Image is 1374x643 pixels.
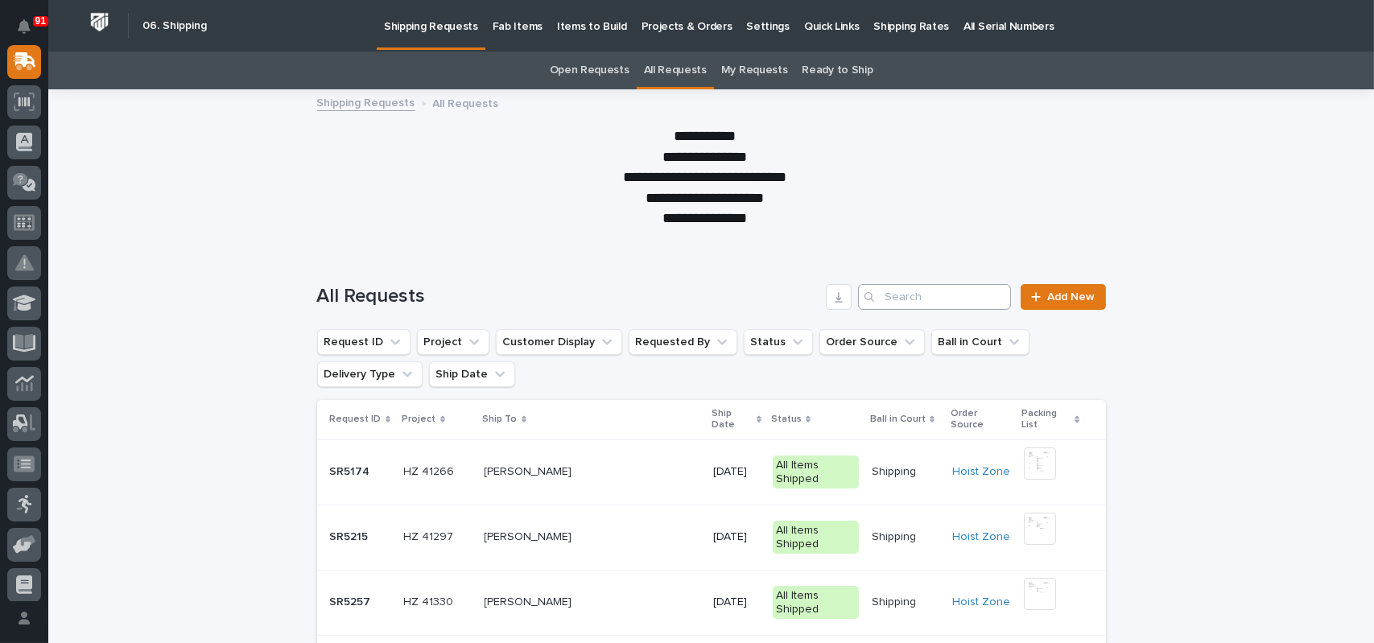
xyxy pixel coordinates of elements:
[629,329,737,355] button: Requested By
[819,329,925,355] button: Order Source
[952,530,1010,544] a: Hoist Zone
[712,405,753,435] p: Ship Date
[317,329,411,355] button: Request ID
[433,93,499,111] p: All Requests
[1021,284,1105,310] a: Add New
[404,527,457,544] p: HZ 41297
[744,329,813,355] button: Status
[317,93,415,111] a: Shipping Requests
[872,527,919,544] p: Shipping
[952,465,1010,479] a: Hoist Zone
[485,592,576,609] p: [PERSON_NAME]
[872,462,919,479] p: Shipping
[773,455,859,489] div: All Items Shipped
[404,592,457,609] p: HZ 41330
[85,7,114,37] img: Workspace Logo
[142,19,207,33] h2: 06. Shipping
[317,361,423,387] button: Delivery Type
[773,521,859,554] div: All Items Shipped
[485,527,576,544] p: [PERSON_NAME]
[951,405,1013,435] p: Order Source
[483,410,518,428] p: Ship To
[771,410,802,428] p: Status
[330,592,374,609] p: SR5257
[713,465,760,479] p: [DATE]
[1022,405,1071,435] p: Packing List
[773,586,859,620] div: All Items Shipped
[20,19,41,45] div: Notifications91
[713,596,760,609] p: [DATE]
[550,52,629,89] a: Open Requests
[317,439,1106,505] tr: SR5174SR5174 HZ 41266HZ 41266 [PERSON_NAME][PERSON_NAME] [DATE]All Items ShippedShippingShipping ...
[485,462,576,479] p: [PERSON_NAME]
[429,361,515,387] button: Ship Date
[858,284,1011,310] input: Search
[402,410,436,428] p: Project
[644,52,707,89] a: All Requests
[496,329,622,355] button: Customer Display
[713,530,760,544] p: [DATE]
[870,410,926,428] p: Ball in Court
[7,10,41,43] button: Notifications
[330,527,372,544] p: SR5215
[317,285,820,308] h1: All Requests
[404,462,458,479] p: HZ 41266
[872,592,919,609] p: Shipping
[317,570,1106,635] tr: SR5257SR5257 HZ 41330HZ 41330 [PERSON_NAME][PERSON_NAME] [DATE]All Items ShippedShippingShipping ...
[417,329,489,355] button: Project
[317,505,1106,570] tr: SR5215SR5215 HZ 41297HZ 41297 [PERSON_NAME][PERSON_NAME] [DATE]All Items ShippedShippingShipping ...
[1048,291,1095,303] span: Add New
[330,410,382,428] p: Request ID
[802,52,873,89] a: Ready to Ship
[330,462,373,479] p: SR5174
[721,52,788,89] a: My Requests
[931,329,1029,355] button: Ball in Court
[35,15,46,27] p: 91
[952,596,1010,609] a: Hoist Zone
